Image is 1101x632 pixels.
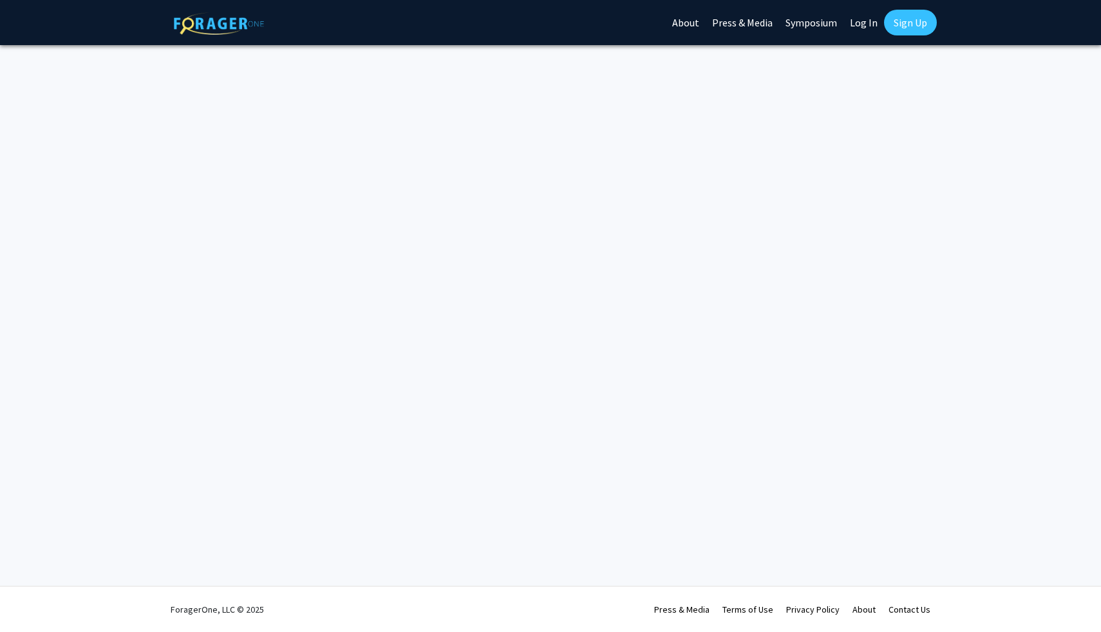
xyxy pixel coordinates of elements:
[654,604,710,615] a: Press & Media
[884,10,937,35] a: Sign Up
[786,604,840,615] a: Privacy Policy
[174,12,264,35] img: ForagerOne Logo
[171,587,264,632] div: ForagerOne, LLC © 2025
[852,604,876,615] a: About
[889,604,930,615] a: Contact Us
[722,604,773,615] a: Terms of Use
